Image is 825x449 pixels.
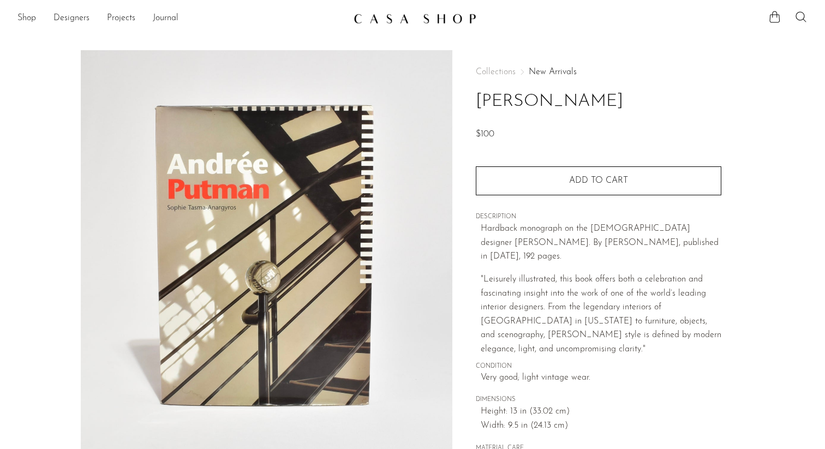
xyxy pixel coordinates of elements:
[53,11,89,26] a: Designers
[476,68,721,76] nav: Breadcrumbs
[107,11,135,26] a: Projects
[17,9,345,28] nav: Desktop navigation
[17,9,345,28] ul: NEW HEADER MENU
[481,273,721,357] p: "Leisurely illustrated, this book offers both a celebration and fascinating insight into the work...
[476,395,721,405] span: DIMENSIONS
[476,166,721,195] button: Add to cart
[481,419,721,433] span: Width: 9.5 in (24.13 cm)
[476,68,516,76] span: Collections
[17,11,36,26] a: Shop
[476,130,494,139] span: $100
[153,11,178,26] a: Journal
[481,405,721,419] span: Height: 13 in (33.02 cm)
[476,212,721,222] span: DESCRIPTION
[569,176,628,185] span: Add to cart
[476,362,721,372] span: CONDITION
[529,68,577,76] a: New Arrivals
[481,371,721,385] span: Very good; light vintage wear.
[481,222,721,264] p: Hardback monograph on the [DEMOGRAPHIC_DATA] designer [PERSON_NAME]. By [PERSON_NAME], published ...
[476,88,721,116] h1: [PERSON_NAME]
